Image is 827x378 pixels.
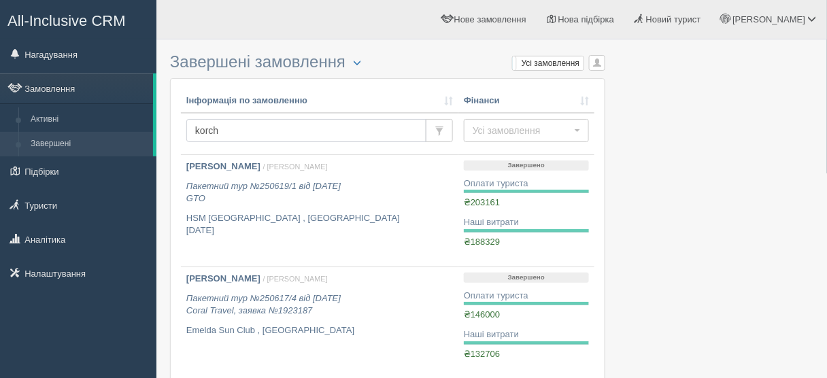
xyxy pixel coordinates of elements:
a: Інформація по замовленню [186,94,453,107]
div: Наші витрати [464,328,589,341]
span: ₴188329 [464,237,500,247]
span: [PERSON_NAME] [732,14,805,24]
span: All-Inclusive CRM [7,12,126,29]
div: Оплати туриста [464,177,589,190]
p: HSM [GEOGRAPHIC_DATA] , [GEOGRAPHIC_DATA] [DATE] [186,212,453,237]
p: Завершено [464,160,589,171]
div: Наші витрати [464,216,589,229]
a: All-Inclusive CRM [1,1,156,38]
i: Пакетний тур №250619/1 від [DATE] GTO [186,181,341,204]
h3: Завершені замовлення [170,53,605,71]
i: Пакетний тур №250617/4 від [DATE] Coral Travel, заявка №1923187 [186,293,341,316]
span: ₴132706 [464,349,500,359]
b: [PERSON_NAME] [186,273,260,283]
span: / [PERSON_NAME] [263,275,328,283]
span: / [PERSON_NAME] [263,162,328,171]
span: Нове замовлення [454,14,526,24]
a: Завершені [24,132,153,156]
a: Фінанси [464,94,589,107]
button: Усі замовлення [464,119,589,142]
a: Активні [24,107,153,132]
span: Усі замовлення [473,124,571,137]
span: Новий турист [646,14,701,24]
span: Нова підбірка [558,14,615,24]
p: Завершено [464,273,589,283]
span: ₴203161 [464,197,500,207]
div: Оплати туриста [464,290,589,303]
input: Пошук за номером замовлення, ПІБ або паспортом туриста [186,119,426,142]
b: [PERSON_NAME] [186,161,260,171]
span: ₴146000 [464,309,500,320]
a: [PERSON_NAME] / [PERSON_NAME] Пакетний тур №250619/1 від [DATE]GTO HSM [GEOGRAPHIC_DATA] , [GEOGR... [181,155,458,267]
p: Emelda Sun Club , [GEOGRAPHIC_DATA] [186,324,453,337]
label: Усі замовлення [513,56,584,70]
